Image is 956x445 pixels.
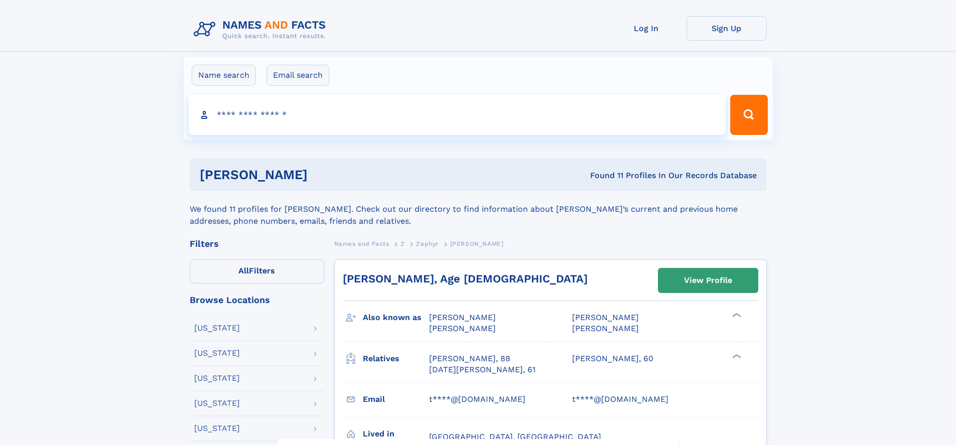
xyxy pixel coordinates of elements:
[192,65,256,86] label: Name search
[449,170,757,181] div: Found 11 Profiles In Our Records Database
[730,312,742,319] div: ❯
[190,191,767,227] div: We found 11 profiles for [PERSON_NAME]. Check out our directory to find information about [PERSON...
[363,350,429,367] h3: Relatives
[684,269,732,292] div: View Profile
[572,353,653,364] a: [PERSON_NAME], 60
[416,237,439,250] a: Zephyr
[606,16,687,41] a: Log In
[572,324,639,333] span: [PERSON_NAME]
[363,391,429,408] h3: Email
[194,374,240,382] div: [US_STATE]
[200,169,449,181] h1: [PERSON_NAME]
[194,399,240,407] div: [US_STATE]
[343,272,588,285] a: [PERSON_NAME], Age [DEMOGRAPHIC_DATA]
[429,324,496,333] span: [PERSON_NAME]
[266,65,329,86] label: Email search
[429,364,535,375] a: [DATE][PERSON_NAME], 61
[189,95,726,135] input: search input
[194,349,240,357] div: [US_STATE]
[194,324,240,332] div: [US_STATE]
[190,239,324,248] div: Filters
[400,240,405,247] span: Z
[190,295,324,305] div: Browse Locations
[194,424,240,432] div: [US_STATE]
[190,16,334,43] img: Logo Names and Facts
[238,266,249,275] span: All
[730,353,742,359] div: ❯
[334,237,389,250] a: Names and Facts
[363,425,429,442] h3: Lived in
[572,313,639,322] span: [PERSON_NAME]
[416,240,439,247] span: Zephyr
[429,432,601,441] span: [GEOGRAPHIC_DATA], [GEOGRAPHIC_DATA]
[450,240,504,247] span: [PERSON_NAME]
[400,237,405,250] a: Z
[429,353,510,364] a: [PERSON_NAME], 88
[363,309,429,326] h3: Also known as
[190,259,324,283] label: Filters
[658,268,758,292] a: View Profile
[429,313,496,322] span: [PERSON_NAME]
[687,16,767,41] a: Sign Up
[730,95,767,135] button: Search Button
